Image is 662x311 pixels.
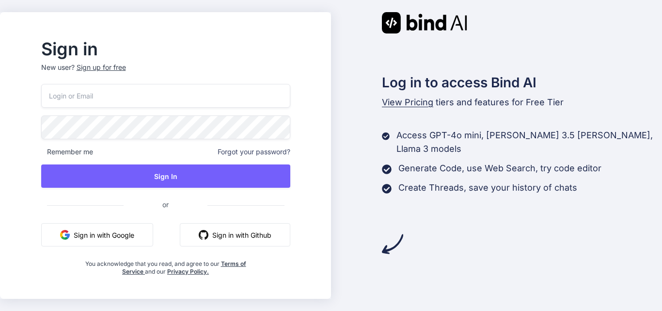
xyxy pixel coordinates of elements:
[60,230,70,240] img: google
[396,129,662,156] p: Access GPT-4o mini, [PERSON_NAME] 3.5 [PERSON_NAME], Llama 3 models
[77,63,126,72] div: Sign up for free
[199,230,208,240] img: github
[382,12,467,33] img: Bind AI logo
[41,223,153,246] button: Sign in with Google
[41,41,290,57] h2: Sign in
[167,268,209,275] a: Privacy Policy.
[41,147,93,157] span: Remember me
[41,63,290,84] p: New user?
[382,72,662,93] h2: Log in to access Bind AI
[382,96,662,109] p: tiers and features for Free Tier
[398,181,577,195] p: Create Threads, save your history of chats
[382,233,403,255] img: arrow
[82,254,249,276] div: You acknowledge that you read, and agree to our and our
[180,223,290,246] button: Sign in with Github
[41,164,290,188] button: Sign In
[41,84,290,108] input: Login or Email
[122,260,246,275] a: Terms of Service
[218,147,290,157] span: Forgot your password?
[398,162,601,175] p: Generate Code, use Web Search, try code editor
[382,97,433,107] span: View Pricing
[124,193,207,216] span: or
